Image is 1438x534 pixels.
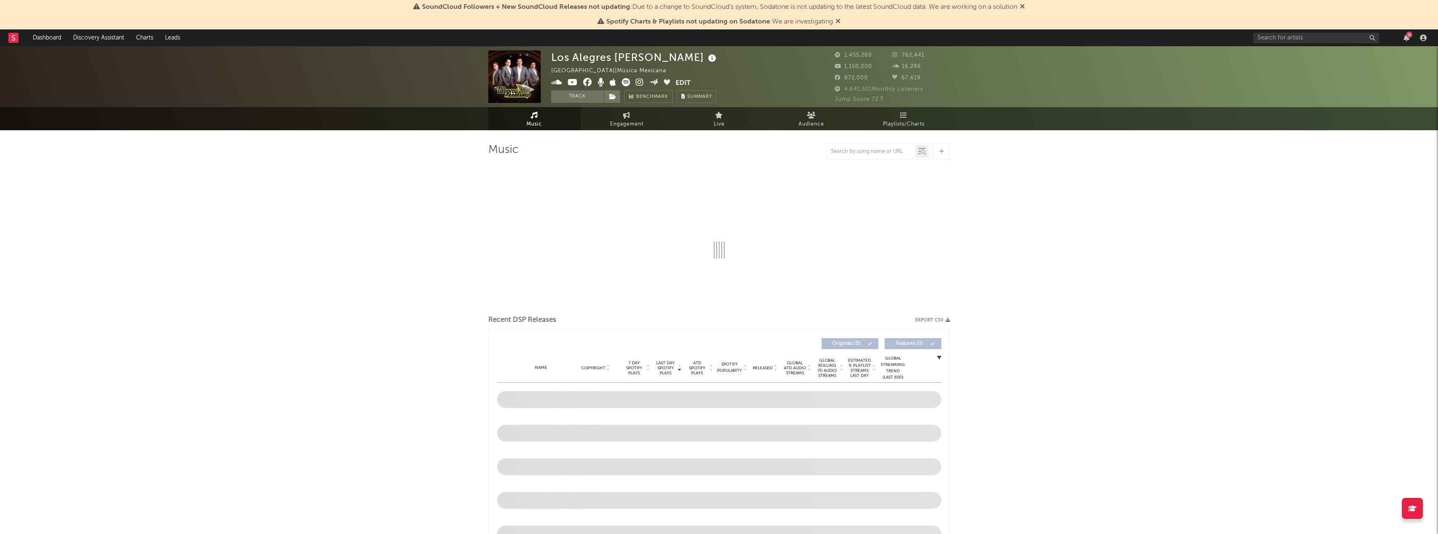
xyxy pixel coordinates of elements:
[636,92,668,102] span: Benchmark
[892,64,921,69] span: 16,296
[624,90,673,103] a: Benchmark
[581,107,673,130] a: Engagement
[816,358,839,378] span: Global Rolling 7D Audio Streams
[835,64,872,69] span: 1,150,000
[915,318,950,323] button: Export CSV
[827,341,866,346] span: Originals ( 0 )
[677,90,717,103] button: Summary
[581,366,605,371] span: Copyright
[717,361,742,374] span: Spotify Popularity
[885,338,941,349] button: Features(0)
[836,18,841,25] span: Dismiss
[686,360,708,376] span: ATD Spotify Plays
[687,95,712,99] span: Summary
[848,358,871,378] span: Estimated % Playlist Streams Last Day
[526,119,542,129] span: Music
[783,360,807,376] span: Global ATD Audio Streams
[835,97,883,102] span: Jump Score: 72.7
[488,315,556,325] span: Recent DSP Releases
[551,50,718,64] div: Los Alegres [PERSON_NAME]
[159,29,186,46] a: Leads
[753,366,773,371] span: Released
[858,107,950,130] a: Playlists/Charts
[714,119,725,129] span: Live
[835,75,868,81] span: 872,000
[765,107,858,130] a: Audience
[1020,4,1025,11] span: Dismiss
[1253,33,1379,43] input: Search for artists
[27,29,67,46] a: Dashboard
[890,341,929,346] span: Features ( 0 )
[880,355,906,381] div: Global Streaming Trend (Last 60D)
[67,29,130,46] a: Discovery Assistant
[551,90,604,103] button: Track
[892,75,921,81] span: 67,619
[827,148,915,155] input: Search by song name or URL
[130,29,159,46] a: Charts
[623,360,645,376] span: 7 Day Spotify Plays
[655,360,677,376] span: Last Day Spotify Plays
[835,53,872,58] span: 1,455,260
[610,119,644,129] span: Engagement
[1404,34,1409,41] button: 8
[822,338,878,349] button: Originals(0)
[606,18,833,25] span: : We are investigating
[422,4,1017,11] span: : Due to a change to SoundCloud's system, Sodatone is not updating to the latest SoundCloud data....
[551,66,676,76] div: [GEOGRAPHIC_DATA] | Música Mexicana
[835,87,923,92] span: 4,641,501 Monthly Listeners
[892,53,925,58] span: 762,441
[883,119,925,129] span: Playlists/Charts
[799,119,824,129] span: Audience
[488,107,581,130] a: Music
[1406,32,1412,38] div: 8
[606,18,770,25] span: Spotify Charts & Playlists not updating on Sodatone
[676,78,691,89] button: Edit
[673,107,765,130] a: Live
[422,4,630,11] span: SoundCloud Followers + New SoundCloud Releases not updating
[514,365,569,371] div: Name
